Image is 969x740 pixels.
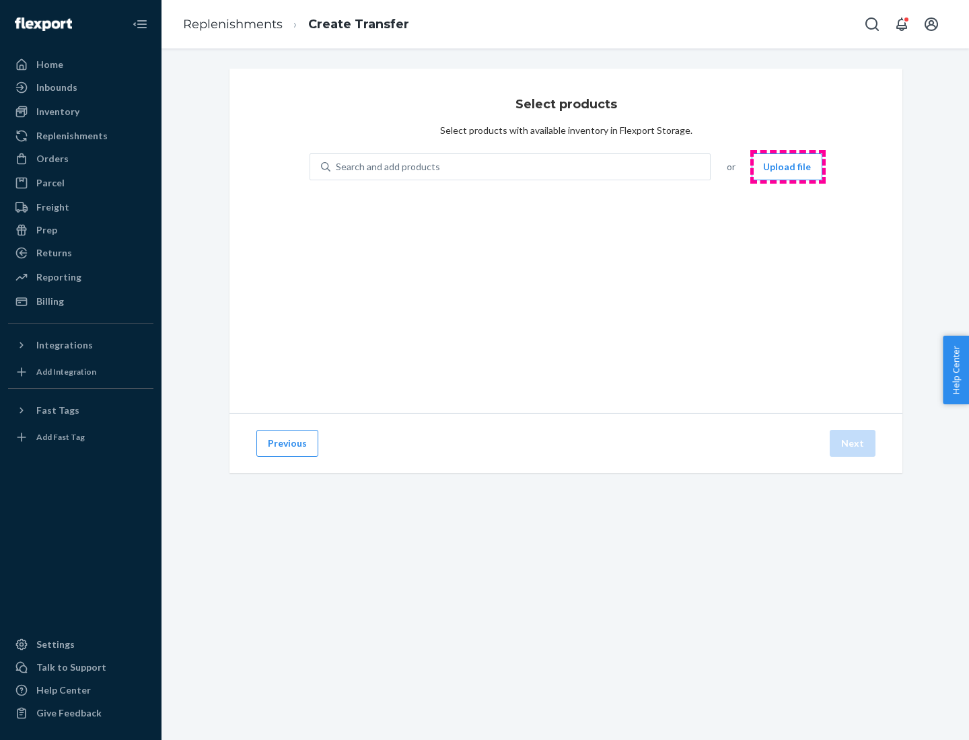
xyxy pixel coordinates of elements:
div: Freight [36,200,69,214]
div: Select products with available inventory in Flexport Storage. [440,124,692,137]
span: or [727,160,735,174]
a: Billing [8,291,153,312]
div: Add Integration [36,366,96,377]
a: Replenishments [8,125,153,147]
div: Fast Tags [36,404,79,417]
button: Help Center [943,336,969,404]
div: Talk to Support [36,661,106,674]
div: Reporting [36,270,81,284]
button: Open notifications [888,11,915,38]
a: Talk to Support [8,657,153,678]
button: Previous [256,430,318,457]
div: Search and add products [336,160,440,174]
a: Freight [8,196,153,218]
img: Flexport logo [15,17,72,31]
a: Orders [8,148,153,170]
a: Prep [8,219,153,241]
div: Home [36,58,63,71]
a: Home [8,54,153,75]
button: Integrations [8,334,153,356]
a: Help Center [8,679,153,701]
a: Settings [8,634,153,655]
div: Inventory [36,105,79,118]
div: Integrations [36,338,93,352]
button: Upload file [752,153,822,180]
div: Help Center [36,683,91,697]
a: Inbounds [8,77,153,98]
div: Returns [36,246,72,260]
a: Add Integration [8,361,153,383]
div: Parcel [36,176,65,190]
a: Create Transfer [308,17,409,32]
div: Settings [36,638,75,651]
div: Replenishments [36,129,108,143]
a: Parcel [8,172,153,194]
div: Orders [36,152,69,165]
button: Fast Tags [8,400,153,421]
div: Give Feedback [36,706,102,720]
a: Replenishments [183,17,283,32]
a: Add Fast Tag [8,427,153,448]
a: Inventory [8,101,153,122]
div: Billing [36,295,64,308]
div: Inbounds [36,81,77,94]
div: Prep [36,223,57,237]
a: Returns [8,242,153,264]
button: Open account menu [918,11,945,38]
div: Add Fast Tag [36,431,85,443]
ol: breadcrumbs [172,5,420,44]
a: Reporting [8,266,153,288]
h3: Select products [515,96,617,113]
button: Give Feedback [8,702,153,724]
button: Next [830,430,875,457]
button: Open Search Box [859,11,886,38]
button: Close Navigation [127,11,153,38]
